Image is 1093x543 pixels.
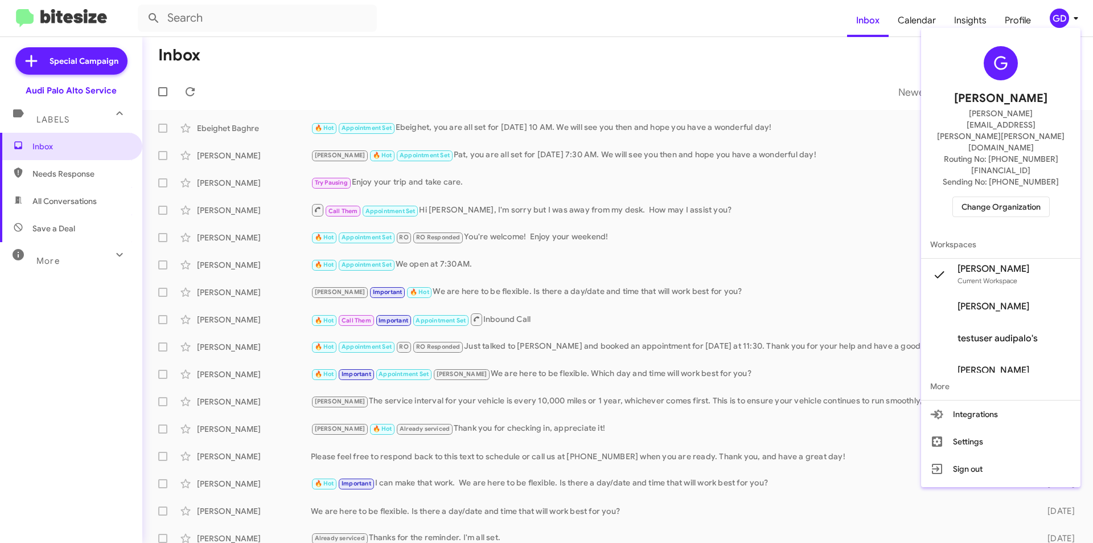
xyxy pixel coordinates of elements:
[958,333,1038,344] span: testuser audipalo's
[961,197,1041,217] span: Change Organization
[943,176,1059,187] span: Sending No: [PHONE_NUMBER]
[921,373,1080,400] span: More
[921,401,1080,428] button: Integrations
[958,301,1029,312] span: [PERSON_NAME]
[958,276,1017,285] span: Current Workspace
[952,197,1050,217] button: Change Organization
[921,231,1080,258] span: Workspaces
[921,428,1080,455] button: Settings
[954,89,1047,108] span: [PERSON_NAME]
[958,263,1029,275] span: [PERSON_NAME]
[984,46,1018,80] div: G
[935,153,1067,176] span: Routing No: [PHONE_NUMBER][FINANCIAL_ID]
[958,365,1029,376] span: [PERSON_NAME]
[935,108,1067,153] span: [PERSON_NAME][EMAIL_ADDRESS][PERSON_NAME][PERSON_NAME][DOMAIN_NAME]
[921,455,1080,483] button: Sign out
